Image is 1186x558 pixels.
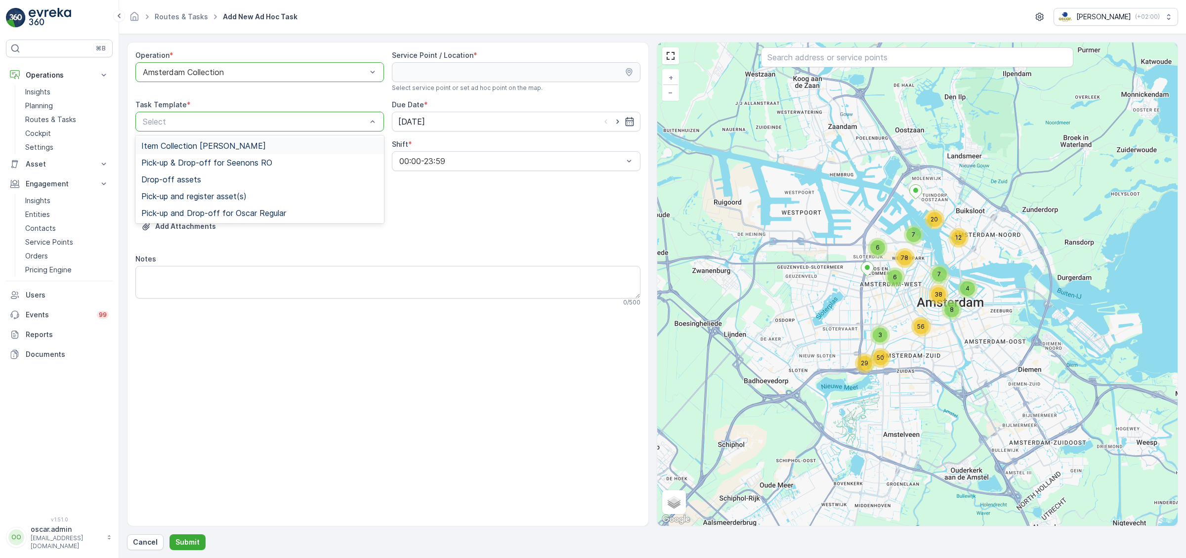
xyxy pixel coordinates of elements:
button: OOoscar.admin[EMAIL_ADDRESS][DOMAIN_NAME] [6,524,113,550]
a: Documents [6,344,113,364]
p: 99 [99,311,107,319]
p: Entities [25,210,50,219]
span: Item Collection [PERSON_NAME] [141,141,266,150]
p: [EMAIL_ADDRESS][DOMAIN_NAME] [31,534,102,550]
p: Reports [26,330,109,340]
span: 38 [934,291,942,298]
p: Add Attachments [155,221,216,231]
span: 12 [955,234,962,241]
button: [PERSON_NAME](+02:00) [1054,8,1178,26]
span: 6 [876,244,880,251]
label: Due Date [392,100,424,109]
span: Add New Ad Hoc Task [221,12,299,22]
p: Pricing Engine [25,265,72,275]
a: Service Points [21,235,113,249]
a: View Fullscreen [663,48,678,63]
div: 50 [871,348,890,368]
p: Events [26,310,91,320]
p: Insights [25,87,50,97]
div: 6 [868,238,888,258]
a: Open this area in Google Maps (opens a new window) [660,513,692,526]
a: Layers [663,491,685,513]
p: Routes & Tasks [25,115,76,125]
a: Orders [21,249,113,263]
span: Pick-up and register asset(s) [141,192,247,201]
a: Pricing Engine [21,263,113,277]
span: Pick-up and Drop-off for Oscar Regular [141,209,286,217]
a: Users [6,285,113,305]
span: 3 [878,331,882,339]
div: 7 [930,264,949,284]
button: Operations [6,65,113,85]
span: Drop-off assets [141,175,201,184]
p: ( +02:00 ) [1135,13,1160,21]
label: Shift [392,140,408,148]
a: Insights [21,85,113,99]
label: Notes [135,255,156,263]
div: 3 [870,325,890,345]
a: Homepage [129,15,140,23]
span: 7 [912,231,915,238]
input: dd/mm/yyyy [392,112,640,131]
a: Insights [21,194,113,208]
p: Cancel [133,537,158,547]
label: Service Point / Location [392,51,473,59]
div: 6 [885,267,905,287]
a: Planning [21,99,113,113]
span: + [669,73,673,82]
a: Events99 [6,305,113,325]
p: Documents [26,349,109,359]
a: Contacts [21,221,113,235]
div: 56 [911,317,931,337]
span: 78 [901,254,908,261]
button: Cancel [127,534,164,550]
img: basis-logo_rgb2x.png [1058,11,1072,22]
div: 20 [925,210,944,229]
p: Insights [25,196,50,206]
p: [PERSON_NAME] [1076,12,1131,22]
span: Pick-up & Drop-off for Seenons RO [141,158,272,167]
button: Engagement [6,174,113,194]
p: Orders [25,251,48,261]
span: 4 [966,285,970,292]
div: OO [8,529,24,545]
a: Zoom Out [663,85,678,100]
p: oscar.admin [31,524,102,534]
img: Google [660,513,692,526]
span: 7 [937,270,941,278]
div: 8 [942,300,962,320]
label: Task Template [135,100,187,109]
span: 50 [877,354,884,361]
a: Routes & Tasks [155,12,208,21]
div: 38 [929,285,948,304]
span: v 1.51.0 [6,516,113,522]
span: 8 [950,306,954,313]
a: Cockpit [21,127,113,140]
div: 4 [958,279,977,299]
img: logo [6,8,26,28]
button: Submit [169,534,206,550]
div: 12 [949,228,969,248]
div: 29 [855,353,875,373]
span: Select service point or set ad hoc point on the map. [392,84,543,92]
p: Service Points [25,237,73,247]
div: 7 [904,225,924,245]
p: Users [26,290,109,300]
p: Engagement [26,179,93,189]
span: 20 [931,215,938,223]
span: 29 [861,359,868,367]
p: Select [143,116,367,128]
span: 56 [917,323,925,330]
img: logo_light-DOdMpM7g.png [29,8,71,28]
a: Reports [6,325,113,344]
button: Asset [6,154,113,174]
p: ⌘B [96,44,106,52]
button: Upload File [135,218,222,234]
p: Operations [26,70,93,80]
span: 6 [893,273,897,281]
p: Asset [26,159,93,169]
a: Routes & Tasks [21,113,113,127]
span: − [668,88,673,96]
p: Cockpit [25,129,51,138]
p: Submit [175,537,200,547]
